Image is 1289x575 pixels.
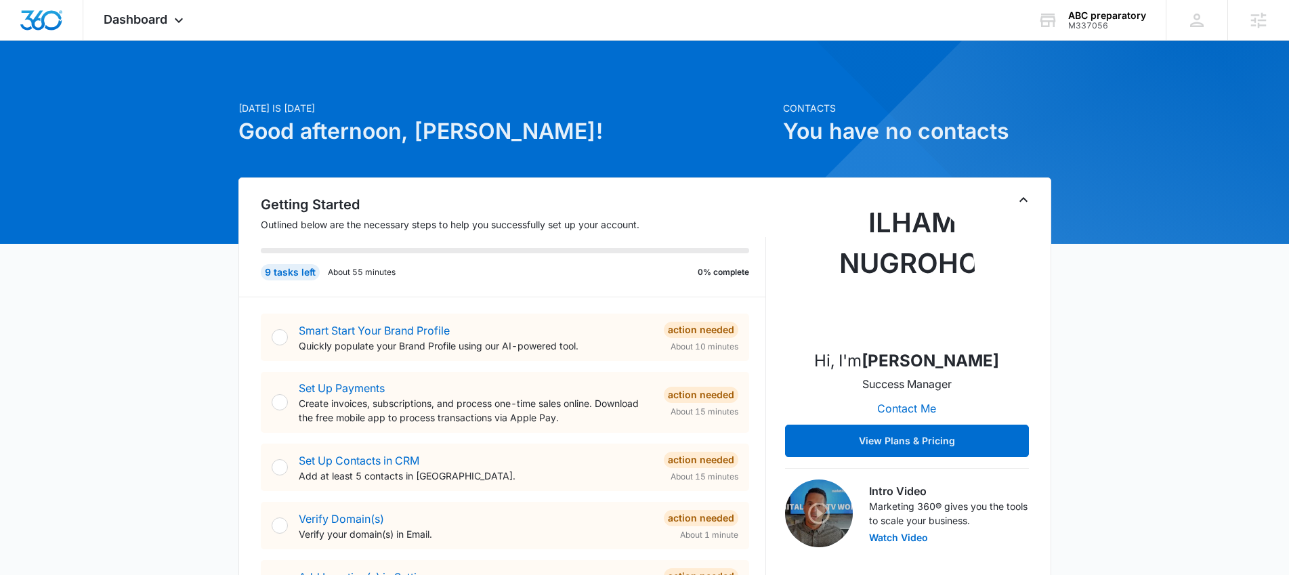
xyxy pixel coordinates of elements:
[299,512,384,526] a: Verify Domain(s)
[238,115,775,148] h1: Good afternoon, [PERSON_NAME]!
[869,483,1029,499] h3: Intro Video
[299,396,653,425] p: Create invoices, subscriptions, and process one-time sales online. Download the free mobile app t...
[299,324,450,337] a: Smart Start Your Brand Profile
[299,469,653,483] p: Add at least 5 contacts in [GEOGRAPHIC_DATA].
[785,480,853,547] img: Intro Video
[299,527,653,541] p: Verify your domain(s) in Email.
[862,351,999,370] strong: [PERSON_NAME]
[783,115,1051,148] h1: You have no contacts
[839,203,975,338] img: Ilham Nugroho
[1068,21,1146,30] div: account id
[864,392,950,425] button: Contact Me
[869,533,928,542] button: Watch Video
[104,12,167,26] span: Dashboard
[261,194,766,215] h2: Getting Started
[814,349,999,373] p: Hi, I'm
[299,339,653,353] p: Quickly populate your Brand Profile using our AI-powered tool.
[1068,10,1146,21] div: account name
[671,341,738,353] span: About 10 minutes
[680,529,738,541] span: About 1 minute
[664,387,738,403] div: Action Needed
[862,376,952,392] p: Success Manager
[783,101,1051,115] p: Contacts
[671,406,738,418] span: About 15 minutes
[785,425,1029,457] button: View Plans & Pricing
[664,322,738,338] div: Action Needed
[261,217,766,232] p: Outlined below are the necessary steps to help you successfully set up your account.
[261,264,320,280] div: 9 tasks left
[299,454,419,467] a: Set Up Contacts in CRM
[1015,192,1032,208] button: Toggle Collapse
[698,266,749,278] p: 0% complete
[671,471,738,483] span: About 15 minutes
[869,499,1029,528] p: Marketing 360® gives you the tools to scale your business.
[664,510,738,526] div: Action Needed
[328,266,396,278] p: About 55 minutes
[664,452,738,468] div: Action Needed
[238,101,775,115] p: [DATE] is [DATE]
[299,381,385,395] a: Set Up Payments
